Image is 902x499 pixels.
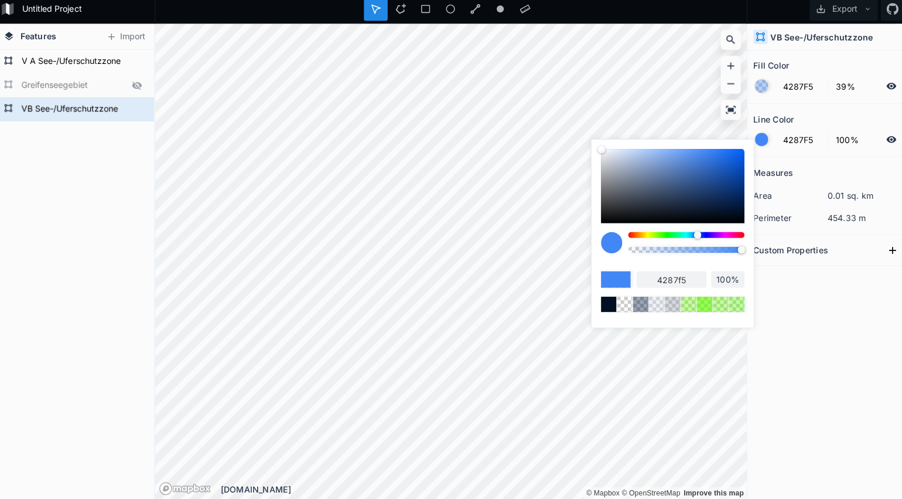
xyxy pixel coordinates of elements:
h2: Custom Properties [750,244,824,262]
button: Import [104,33,155,52]
dt: area [750,193,823,205]
dd: 0.01 sq. km [823,193,896,205]
button: Export [805,3,873,26]
a: Mapbox logo [162,482,214,495]
a: Map feedback [681,489,740,497]
dt: perimeter [750,215,823,227]
span: Features [25,35,61,47]
dd: 454.33 m [823,215,896,227]
h2: Line Color [750,114,790,133]
h4: VB See-/Uferschutzzone [767,36,868,49]
div: [DOMAIN_NAME] [223,483,743,495]
a: OpenStreetMap [620,489,678,497]
h2: Measures [750,167,789,185]
h2: Fill Color [750,62,785,80]
a: Mapbox [585,489,617,497]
